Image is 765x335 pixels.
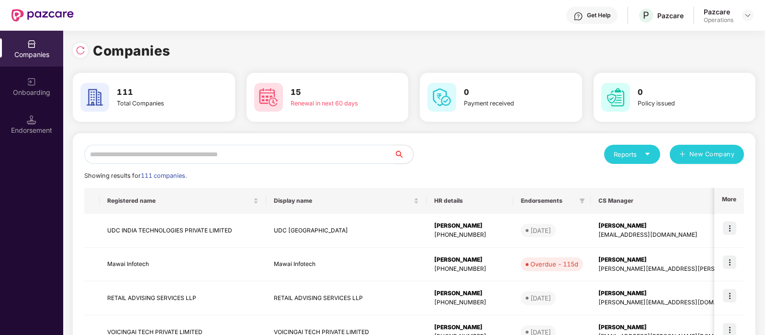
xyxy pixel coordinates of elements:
div: [PERSON_NAME] [434,255,506,265]
h3: 111 [117,86,199,99]
div: [PHONE_NUMBER] [434,298,506,307]
h1: Companies [93,40,170,61]
div: [PERSON_NAME] [434,221,506,231]
div: Pazcare [704,7,733,16]
div: Overdue - 115d [530,259,578,269]
span: P [643,10,649,21]
h3: 0 [464,86,546,99]
th: Display name [266,188,427,214]
img: New Pazcare Logo [11,9,74,22]
div: Operations [704,16,733,24]
img: svg+xml;base64,PHN2ZyBpZD0iUmVsb2FkLTMyeDMyIiB4bWxucz0iaHR0cDovL3d3dy53My5vcmcvMjAwMC9zdmciIHdpZH... [76,46,85,55]
span: plus [679,151,686,159]
td: Mawai Infotech [100,248,266,282]
div: [PERSON_NAME] [434,323,506,332]
div: Payment received [464,99,546,108]
img: svg+xml;base64,PHN2ZyB3aWR0aD0iMjAiIGhlaWdodD0iMjAiIHZpZXdCb3g9IjAgMCAyMCAyMCIgZmlsbD0ibm9uZSIgeG... [27,77,36,87]
h3: 15 [291,86,373,99]
span: caret-down [644,151,651,157]
img: svg+xml;base64,PHN2ZyB4bWxucz0iaHR0cDovL3d3dy53My5vcmcvMjAwMC9zdmciIHdpZHRoPSI2MCIgaGVpZ2h0PSI2MC... [254,83,283,112]
td: UDC [GEOGRAPHIC_DATA] [266,214,427,248]
div: Policy issued [638,99,720,108]
span: filter [577,195,587,207]
th: HR details [427,188,513,214]
div: [PHONE_NUMBER] [434,265,506,274]
span: search [394,150,413,158]
td: UDC INDIA TECHNOLOGIES PRIVATE LIMITED [100,214,266,248]
th: More [714,188,744,214]
th: Registered name [100,188,266,214]
img: svg+xml;base64,PHN2ZyBpZD0iRHJvcGRvd24tMzJ4MzIiIHhtbG5zPSJodHRwOi8vd3d3LnczLm9yZy8yMDAwL3N2ZyIgd2... [744,12,752,19]
div: [DATE] [530,293,551,303]
img: icon [723,221,736,235]
span: Registered name [107,197,251,205]
span: Showing results for [84,172,187,179]
img: svg+xml;base64,PHN2ZyBpZD0iQ29tcGFuaWVzIiB4bWxucz0iaHR0cDovL3d3dy53My5vcmcvMjAwMC9zdmciIHdpZHRoPS... [27,39,36,49]
img: icon [723,255,736,269]
span: New Company [689,150,735,159]
div: Get Help [587,12,610,19]
button: search [394,145,414,164]
img: svg+xml;base64,PHN2ZyB3aWR0aD0iMTQuNSIgaGVpZ2h0PSIxNC41IiB2aWV3Qm94PSIwIDAgMTYgMTYiIGZpbGw9Im5vbm... [27,115,36,125]
img: svg+xml;base64,PHN2ZyBpZD0iSGVscC0zMngzMiIgeG1sbnM9Imh0dHA6Ly93d3cudzMub3JnLzIwMDAvc3ZnIiB3aWR0aD... [574,12,583,21]
img: svg+xml;base64,PHN2ZyB4bWxucz0iaHR0cDovL3d3dy53My5vcmcvMjAwMC9zdmciIHdpZHRoPSI2MCIgaGVpZ2h0PSI2MC... [80,83,109,112]
td: Mawai Infotech [266,248,427,282]
img: svg+xml;base64,PHN2ZyB4bWxucz0iaHR0cDovL3d3dy53My5vcmcvMjAwMC9zdmciIHdpZHRoPSI2MCIgaGVpZ2h0PSI2MC... [427,83,456,112]
div: Renewal in next 60 days [291,99,373,108]
img: svg+xml;base64,PHN2ZyB4bWxucz0iaHR0cDovL3d3dy53My5vcmcvMjAwMC9zdmciIHdpZHRoPSI2MCIgaGVpZ2h0PSI2MC... [601,83,630,112]
img: icon [723,289,736,302]
div: Pazcare [657,11,684,20]
span: filter [579,198,585,204]
button: plusNew Company [670,145,744,164]
span: Endorsements [521,197,575,205]
td: RETAIL ADVISING SERVICES LLP [100,281,266,315]
div: [PERSON_NAME] [434,289,506,298]
div: Total Companies [117,99,199,108]
div: [PHONE_NUMBER] [434,231,506,240]
span: Display name [274,197,412,205]
td: RETAIL ADVISING SERVICES LLP [266,281,427,315]
div: [DATE] [530,226,551,235]
div: Reports [614,150,651,159]
h3: 0 [638,86,720,99]
span: 111 companies. [141,172,187,179]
